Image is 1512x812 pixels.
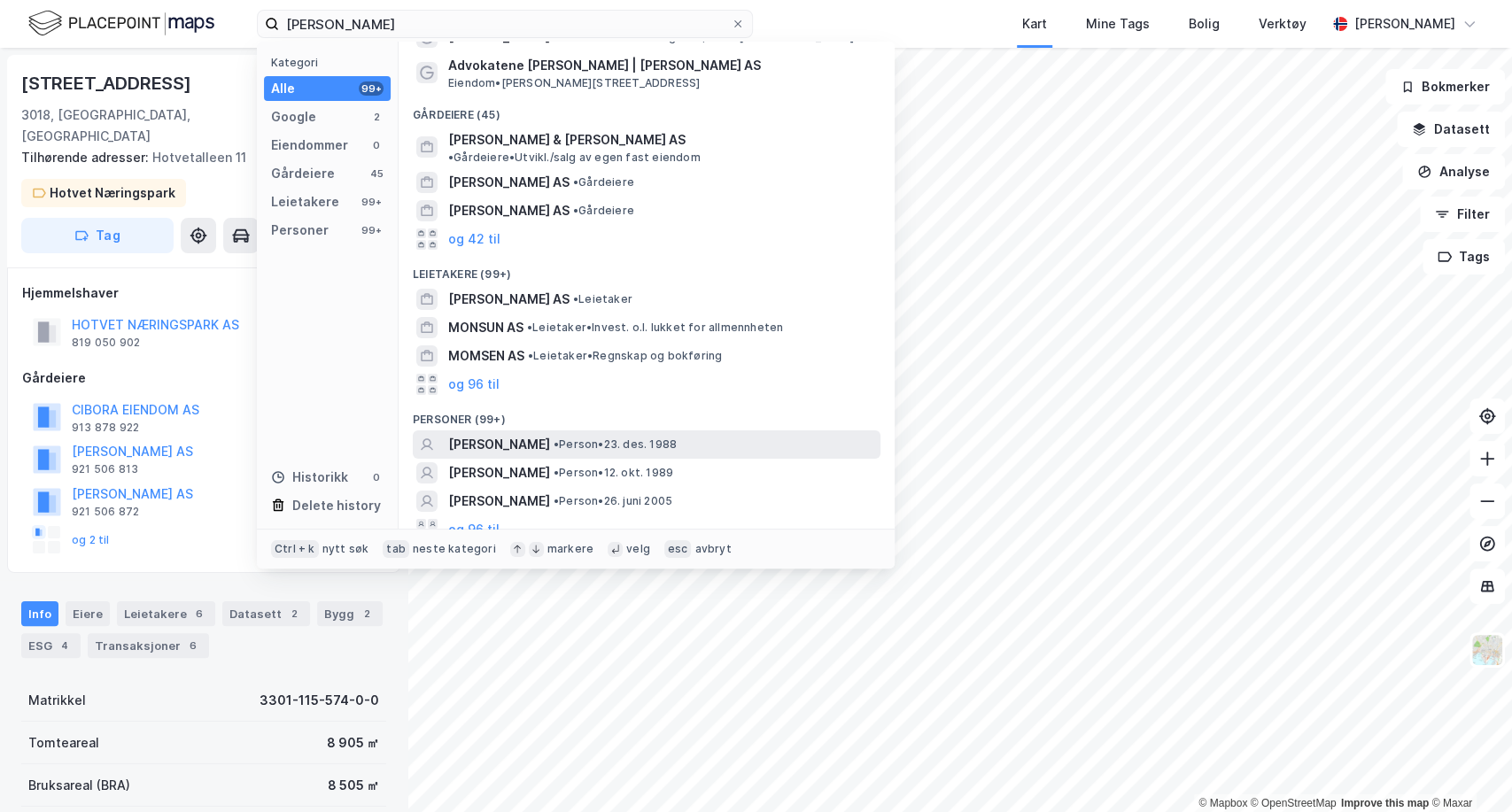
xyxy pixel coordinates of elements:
[358,605,376,623] div: 2
[28,732,99,754] div: Tomteareal
[1198,797,1247,809] a: Mapbox
[527,321,783,335] span: Leietaker • Invest. o.l. lukket for allmennheten
[72,421,139,435] div: 913 878 922
[21,104,286,147] div: 3018, [GEOGRAPHIC_DATA], [GEOGRAPHIC_DATA]
[28,8,214,39] img: logo.f888ab2527a4732fd821a326f86c7f29.svg
[573,175,578,189] span: •
[190,605,208,623] div: 6
[527,321,532,334] span: •
[21,147,372,168] div: Hotvetalleen 11
[664,540,692,558] div: esc
[359,223,384,237] div: 99+
[547,542,593,556] div: markere
[448,345,524,367] span: MOMSEN AS
[285,605,303,623] div: 2
[21,601,58,626] div: Info
[528,349,722,363] span: Leietaker • Regnskap og bokføring
[1086,13,1150,35] div: Mine Tags
[322,542,369,556] div: nytt søk
[573,30,578,43] span: •
[66,601,110,626] div: Eiere
[383,540,409,558] div: tab
[21,633,81,658] div: ESG
[271,467,348,488] div: Historikk
[448,374,500,395] button: og 96 til
[88,633,209,658] div: Transaksjoner
[271,163,335,184] div: Gårdeiere
[1189,13,1220,35] div: Bolig
[1341,797,1429,809] a: Improve this map
[271,78,295,99] div: Alle
[28,690,86,711] div: Matrikkel
[222,601,310,626] div: Datasett
[573,292,632,306] span: Leietaker
[317,601,383,626] div: Bygg
[448,491,550,512] span: [PERSON_NAME]
[72,462,138,476] div: 921 506 813
[1385,69,1505,104] button: Bokmerker
[573,292,578,305] span: •
[573,204,634,218] span: Gårdeiere
[554,437,559,451] span: •
[271,540,319,558] div: Ctrl + k
[448,519,500,540] button: og 96 til
[399,94,895,126] div: Gårdeiere (45)
[369,166,384,181] div: 45
[399,253,895,285] div: Leietakere (99+)
[448,200,570,221] span: [PERSON_NAME] AS
[554,466,559,479] span: •
[573,175,634,189] span: Gårdeiere
[117,601,215,626] div: Leietakere
[1420,197,1505,232] button: Filter
[1259,13,1307,35] div: Verktøy
[279,11,731,37] input: Søk på adresse, matrikkel, gårdeiere, leietakere eller personer
[271,135,348,156] div: Eiendommer
[554,466,673,480] span: Person • 12. okt. 1989
[271,220,329,241] div: Personer
[56,637,74,654] div: 4
[448,317,523,338] span: MONSUN AS
[50,182,175,204] div: Hotvet Næringspark
[448,151,701,165] span: Gårdeiere • Utvikl./salg av egen fast eiendom
[448,434,550,455] span: [PERSON_NAME]
[448,228,500,250] button: og 42 til
[448,172,570,193] span: [PERSON_NAME] AS
[271,106,316,128] div: Google
[528,349,533,362] span: •
[22,367,385,389] div: Gårdeiere
[1423,727,1512,812] iframe: Chat Widget
[260,690,379,711] div: 3301-115-574-0-0
[28,775,130,796] div: Bruksareal (BRA)
[21,218,174,253] button: Tag
[1022,13,1047,35] div: Kart
[292,495,381,516] div: Delete history
[359,81,384,96] div: 99+
[184,637,202,654] div: 6
[271,56,391,69] div: Kategori
[413,542,496,556] div: neste kategori
[554,494,559,507] span: •
[327,732,379,754] div: 8 905 ㎡
[369,470,384,484] div: 0
[21,150,152,165] span: Tilhørende adresser:
[1397,112,1505,147] button: Datasett
[448,76,700,90] span: Eiendom • [PERSON_NAME][STREET_ADDRESS]
[369,110,384,124] div: 2
[72,505,139,519] div: 921 506 872
[328,775,379,796] div: 8 505 ㎡
[1470,633,1504,667] img: Z
[694,542,731,556] div: avbryt
[554,494,672,508] span: Person • 26. juni 2005
[399,398,895,430] div: Personer (99+)
[72,336,140,350] div: 819 050 902
[448,151,454,164] span: •
[21,69,195,97] div: [STREET_ADDRESS]
[1423,727,1512,812] div: Kontrollprogram for chat
[22,282,385,304] div: Hjemmelshaver
[1402,154,1505,189] button: Analyse
[1251,797,1337,809] a: OpenStreetMap
[369,138,384,152] div: 0
[554,437,677,452] span: Person • 23. des. 1988
[573,204,578,217] span: •
[448,289,570,310] span: [PERSON_NAME] AS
